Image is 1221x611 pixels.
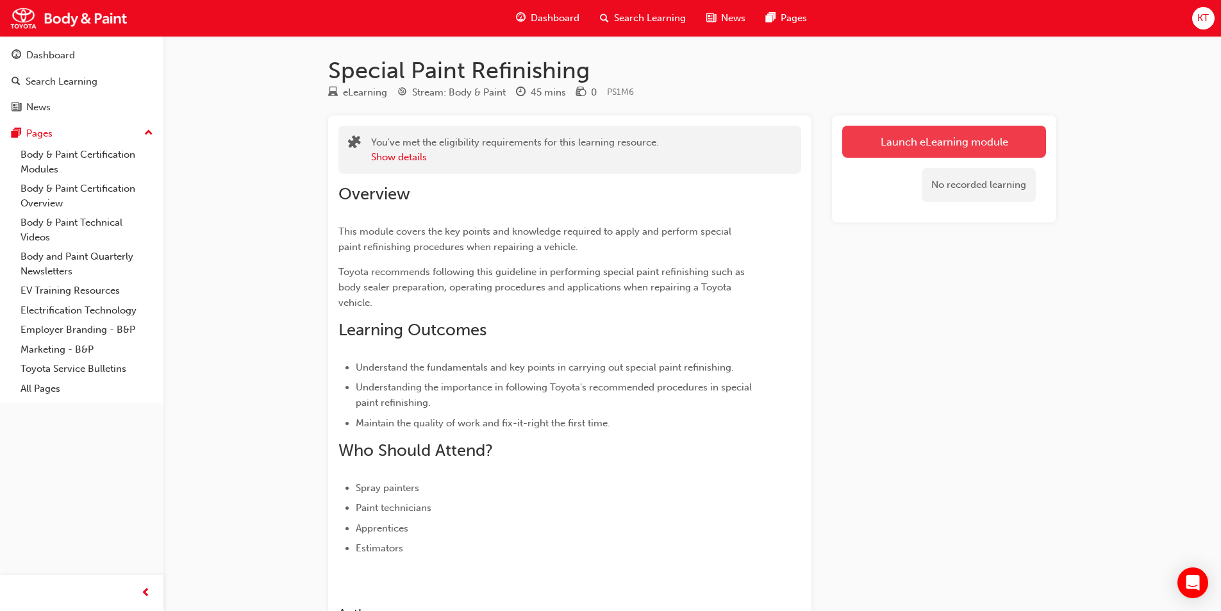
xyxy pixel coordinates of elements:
[756,5,817,31] a: pages-iconPages
[328,56,1056,85] h1: Special Paint Refinishing
[6,4,131,33] img: Trak
[371,135,659,164] div: You've met the eligibility requirements for this learning resource.
[26,100,51,115] div: News
[356,482,419,494] span: Spray painters
[356,542,403,554] span: Estimators
[12,50,21,62] span: guage-icon
[356,381,754,408] span: Understanding the importance in following Toyota's recommended procedures in special paint refini...
[356,523,408,534] span: Apprentices
[356,362,734,373] span: Understand the fundamentals and key points in carrying out special paint refinishing.
[338,266,747,308] span: Toyota recommends following this guideline in performing special paint refinishing such as body s...
[338,440,493,460] span: Who Should Attend?
[721,11,745,26] span: News
[591,85,597,100] div: 0
[356,502,431,514] span: Paint technicians
[356,417,610,429] span: Maintain the quality of work and fix-it-right the first time.
[338,184,410,204] span: Overview
[15,247,158,281] a: Body and Paint Quarterly Newsletters
[12,76,21,88] span: search-icon
[5,44,158,67] a: Dashboard
[531,11,579,26] span: Dashboard
[328,85,387,101] div: Type
[15,340,158,360] a: Marketing - B&P
[338,320,486,340] span: Learning Outcomes
[5,122,158,146] button: Pages
[15,281,158,301] a: EV Training Resources
[506,5,590,31] a: guage-iconDashboard
[1197,11,1209,26] span: KT
[328,87,338,99] span: learningResourceType_ELEARNING-icon
[348,137,361,151] span: puzzle-icon
[842,126,1046,158] a: Launch eLearning module
[781,11,807,26] span: Pages
[516,10,526,26] span: guage-icon
[15,379,158,399] a: All Pages
[26,74,97,89] div: Search Learning
[15,145,158,179] a: Body & Paint Certification Modules
[5,70,158,94] a: Search Learning
[600,10,609,26] span: search-icon
[576,87,586,99] span: money-icon
[531,85,566,100] div: 45 mins
[15,359,158,379] a: Toyota Service Bulletins
[338,226,734,253] span: This module covers the key points and knowledge required to apply and perform special paint refin...
[141,585,151,601] span: prev-icon
[371,150,427,165] button: Show details
[15,301,158,321] a: Electrification Technology
[696,5,756,31] a: news-iconNews
[5,96,158,119] a: News
[15,320,158,340] a: Employer Branding - B&P
[1177,567,1208,598] div: Open Intercom Messenger
[26,48,75,63] div: Dashboard
[590,5,696,31] a: search-iconSearch Learning
[607,87,634,97] span: Learning resource code
[516,87,526,99] span: clock-icon
[12,102,21,113] span: news-icon
[516,85,566,101] div: Duration
[12,128,21,140] span: pages-icon
[343,85,387,100] div: eLearning
[15,179,158,213] a: Body & Paint Certification Overview
[576,85,597,101] div: Price
[412,85,506,100] div: Stream: Body & Paint
[15,213,158,247] a: Body & Paint Technical Videos
[397,87,407,99] span: target-icon
[397,85,506,101] div: Stream
[922,168,1036,202] div: No recorded learning
[26,126,53,141] div: Pages
[766,10,776,26] span: pages-icon
[706,10,716,26] span: news-icon
[144,125,153,142] span: up-icon
[614,11,686,26] span: Search Learning
[1192,7,1215,29] button: KT
[5,41,158,122] button: DashboardSearch LearningNews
